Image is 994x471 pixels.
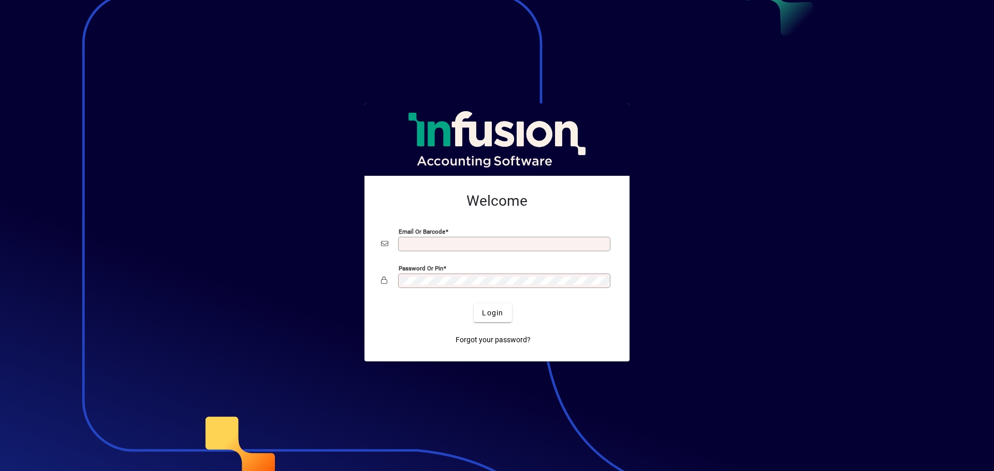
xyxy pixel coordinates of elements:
[381,192,613,210] h2: Welcome
[482,308,503,318] span: Login
[451,330,535,349] a: Forgot your password?
[399,228,445,235] mat-label: Email or Barcode
[399,265,443,272] mat-label: Password or Pin
[456,335,531,345] span: Forgot your password?
[474,303,511,322] button: Login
